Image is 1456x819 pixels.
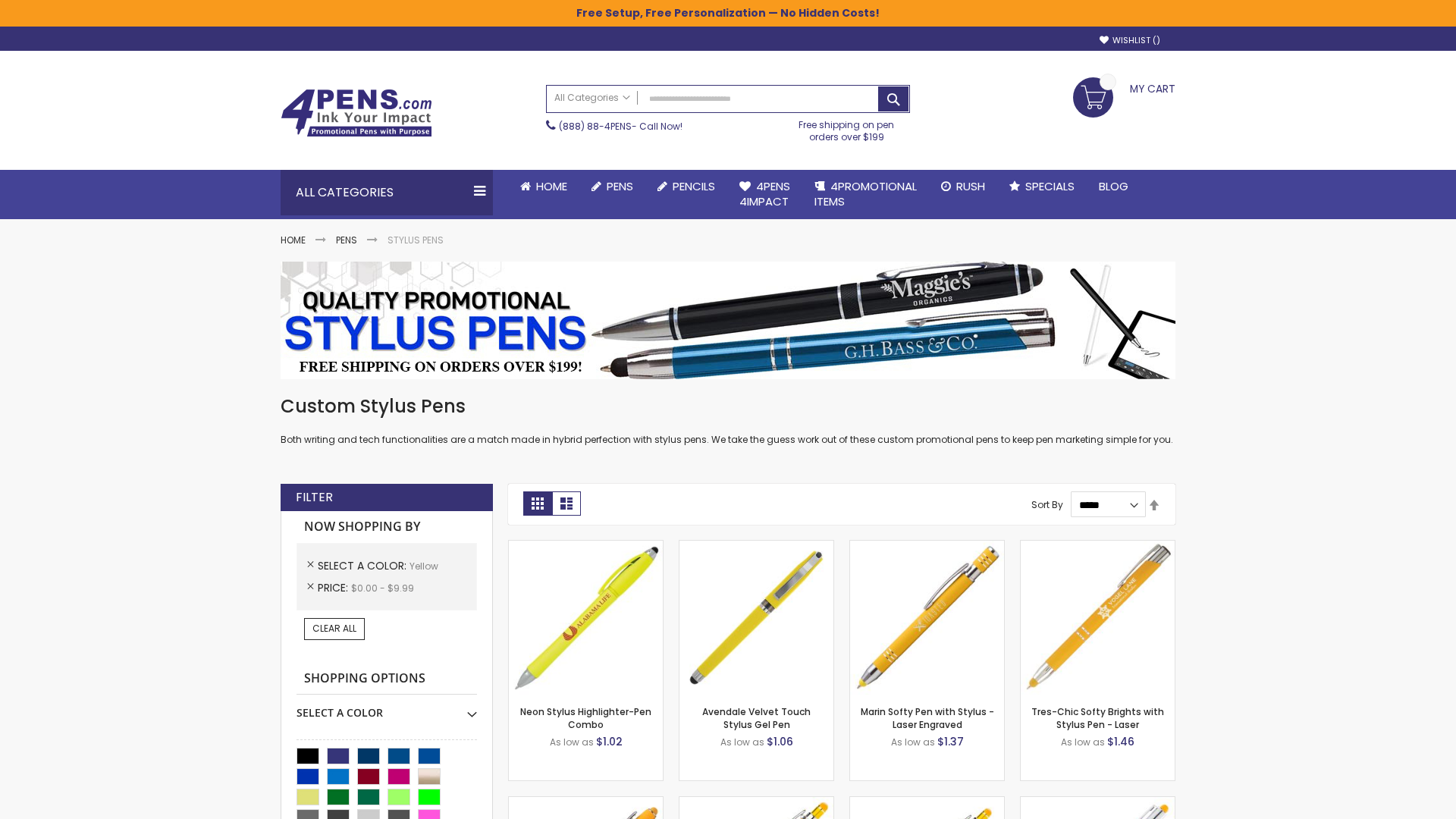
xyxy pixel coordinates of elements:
[956,178,985,194] span: Rush
[1100,35,1160,46] a: Wishlist
[679,796,833,809] a: Phoenix Softy Brights with Stylus Pen - Laser-Yellow
[296,489,333,506] strong: Filter
[318,558,409,573] span: Select A Color
[1087,170,1141,203] a: Blog
[304,618,365,639] a: Clear All
[297,511,477,543] strong: Now Shopping by
[1061,736,1105,748] span: As low as
[509,796,663,809] a: Ellipse Softy Brights with Stylus Pen - Laser-Yellow
[520,705,651,730] a: Neon Stylus Highlighter-Pen Combo
[850,540,1004,553] a: Marin Softy Pen with Stylus - Laser Engraved-Yellow
[281,234,306,246] a: Home
[1107,734,1134,749] span: $1.46
[1021,540,1175,553] a: Tres-Chic Softy Brights with Stylus Pen - Laser-Yellow
[579,170,645,203] a: Pens
[388,234,444,246] strong: Stylus Pens
[523,491,552,516] strong: Grid
[547,86,638,111] a: All Categories
[409,560,438,573] span: Yellow
[679,541,833,695] img: Avendale Velvet Touch Stylus Gel Pen-Yellow
[351,582,414,595] span: $0.00 - $9.99
[929,170,997,203] a: Rush
[861,705,994,730] a: Marin Softy Pen with Stylus - Laser Engraved
[767,734,793,749] span: $1.06
[1031,498,1063,511] label: Sort By
[559,120,682,133] span: - Call Now!
[318,580,351,595] span: Price
[550,736,594,748] span: As low as
[1025,178,1075,194] span: Specials
[702,705,811,730] a: Avendale Velvet Touch Stylus Gel Pen
[554,92,630,104] span: All Categories
[679,540,833,553] a: Avendale Velvet Touch Stylus Gel Pen-Yellow
[720,736,764,748] span: As low as
[596,734,623,749] span: $1.02
[783,113,911,143] div: Free shipping on pen orders over $199
[559,120,632,133] a: (888) 88-4PENS
[508,170,579,203] a: Home
[1099,178,1128,194] span: Blog
[850,796,1004,809] a: Phoenix Softy Brights Gel with Stylus Pen - Laser-Yellow
[727,170,802,219] a: 4Pens4impact
[336,234,357,246] a: Pens
[281,262,1175,379] img: Stylus Pens
[281,170,493,215] div: All Categories
[281,394,1175,447] div: Both writing and tech functionalities are a match made in hybrid perfection with stylus pens. We ...
[802,170,929,219] a: 4PROMOTIONALITEMS
[891,736,935,748] span: As low as
[997,170,1087,203] a: Specials
[673,178,715,194] span: Pencils
[937,734,964,749] span: $1.37
[850,541,1004,695] img: Marin Softy Pen with Stylus - Laser Engraved-Yellow
[297,695,477,720] div: Select A Color
[509,541,663,695] img: Neon Stylus Highlighter-Pen Combo-Yellow
[281,394,1175,419] h1: Custom Stylus Pens
[607,178,633,194] span: Pens
[509,540,663,553] a: Neon Stylus Highlighter-Pen Combo-Yellow
[1021,796,1175,809] a: Tres-Chic Softy with Stylus Top Pen - ColorJet-Yellow
[645,170,727,203] a: Pencils
[281,89,432,137] img: 4Pens Custom Pens and Promotional Products
[739,178,790,209] span: 4Pens 4impact
[814,178,917,209] span: 4PROMOTIONAL ITEMS
[536,178,567,194] span: Home
[297,663,477,695] strong: Shopping Options
[1031,705,1164,730] a: Tres-Chic Softy Brights with Stylus Pen - Laser
[312,622,356,635] span: Clear All
[1021,541,1175,695] img: Tres-Chic Softy Brights with Stylus Pen - Laser-Yellow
